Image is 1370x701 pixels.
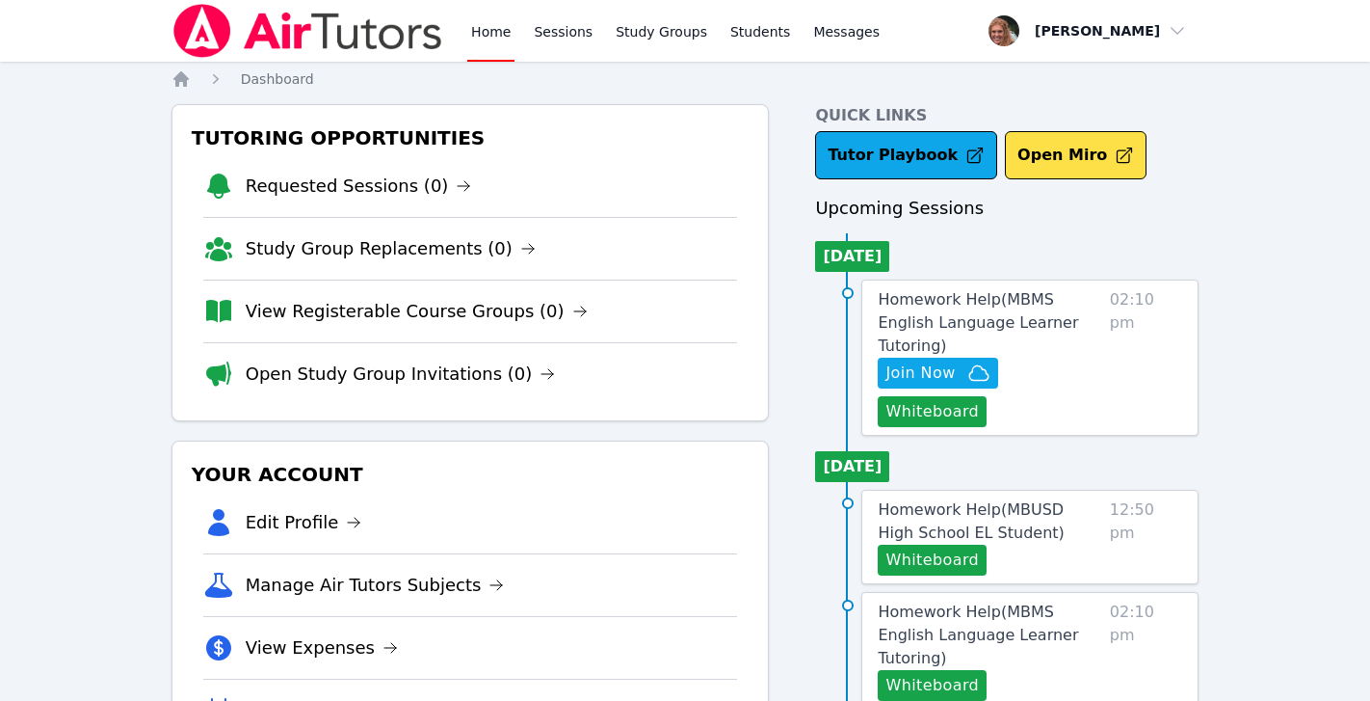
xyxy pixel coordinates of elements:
[815,195,1199,222] h3: Upcoming Sessions
[1110,499,1182,576] span: 12:50 pm
[878,288,1101,358] a: Homework Help(MBMS English Language Learner Tutoring)
[878,290,1078,355] span: Homework Help ( MBMS English Language Learner Tutoring )
[1110,601,1182,701] span: 02:10 pm
[878,603,1078,667] span: Homework Help ( MBMS English Language Learner Tutoring )
[1005,131,1146,179] button: Open Miro
[885,362,955,385] span: Join Now
[188,121,753,155] h3: Tutoring Opportunities
[246,298,588,325] a: View Registerable Course Groups (0)
[246,572,505,599] a: Manage Air Tutors Subjects
[878,545,987,576] button: Whiteboard
[171,4,444,58] img: Air Tutors
[246,173,472,200] a: Requested Sessions (0)
[171,69,1199,89] nav: Breadcrumb
[815,104,1199,127] h4: Quick Links
[246,509,362,536] a: Edit Profile
[246,235,536,262] a: Study Group Replacements (0)
[815,451,889,482] li: [DATE]
[878,670,987,701] button: Whiteboard
[188,457,753,492] h3: Your Account
[878,500,1064,542] span: Homework Help ( MBUSD High School EL Student )
[878,499,1101,545] a: Homework Help(MBUSD High School EL Student)
[246,361,556,388] a: Open Study Group Invitations (0)
[878,601,1101,670] a: Homework Help(MBMS English Language Learner Tutoring)
[815,131,997,179] a: Tutor Playbook
[813,22,880,41] span: Messages
[241,71,314,87] span: Dashboard
[815,241,889,272] li: [DATE]
[878,396,987,427] button: Whiteboard
[241,69,314,89] a: Dashboard
[878,358,997,389] button: Join Now
[246,634,398,661] a: View Expenses
[1110,288,1182,427] span: 02:10 pm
